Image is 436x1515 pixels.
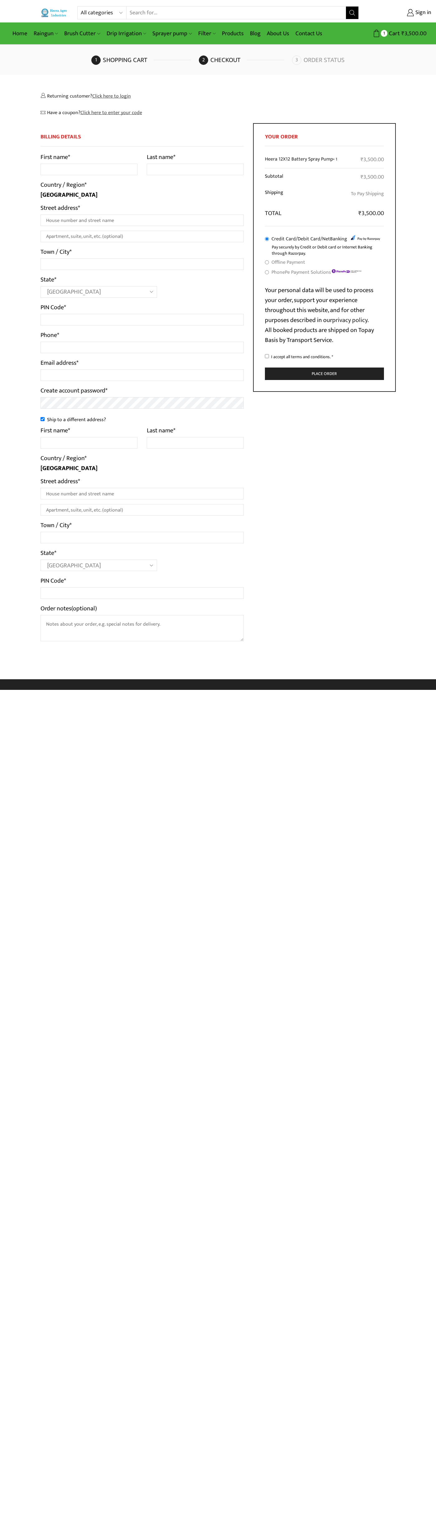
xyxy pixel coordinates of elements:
a: Sign in [368,7,431,18]
p: Your personal data will be used to process your order, support your experience throughout this we... [265,285,384,345]
span: Cart [387,29,400,38]
a: Filter [195,26,219,41]
label: Phone [41,330,59,340]
abbr: required [332,353,333,360]
td: Heera 12X12 Battery Spray Pump [265,152,345,168]
bdi: 3,500.00 [358,208,384,219]
strong: × 1 [333,156,337,163]
img: PhonePe Payment Solutions [331,269,362,274]
a: Enter your coupon code [80,108,142,117]
a: Click here to login [92,92,131,100]
span: ₹ [401,29,405,38]
th: Total [265,205,345,218]
span: ₹ [361,172,363,182]
input: House number and street name [41,214,244,226]
input: I accept all terms and conditions. * [265,354,269,358]
span: ₹ [361,155,363,164]
span: (optional) [71,603,97,614]
div: Returning customer? [41,92,396,100]
input: Apartment, suite, unit, etc. (optional) [41,504,244,516]
a: privacy policy [332,315,367,325]
label: Last name [147,152,175,162]
a: Brush Cutter [61,26,103,41]
strong: [GEOGRAPHIC_DATA] [41,463,98,474]
span: Ship to a different address? [47,416,106,424]
span: Billing Details [41,132,81,142]
label: Order notes [41,604,97,613]
a: 1 Cart ₹3,500.00 [365,28,427,39]
label: State [41,548,56,558]
label: Street address [41,203,80,213]
span: 1 [381,30,387,36]
label: Last name [147,426,175,435]
label: Email address [41,358,79,368]
span: Sign in [414,9,431,17]
a: Shopping cart [91,55,197,65]
span: Your order [265,132,298,142]
bdi: 3,500.00 [361,155,384,164]
a: Raingun [31,26,61,41]
label: PhonePe Payment Solutions [271,268,362,277]
input: Search for... [127,7,346,19]
img: Credit Card/Debit Card/NetBanking [349,234,380,242]
a: About Us [264,26,292,41]
th: Shipping [265,185,345,204]
bdi: 3,500.00 [361,172,384,182]
label: To Pay Shipping [351,189,384,198]
a: Contact Us [292,26,325,41]
label: Street address [41,476,80,486]
label: State [41,275,56,285]
label: First name [41,426,70,435]
span: I accept all terms and conditions. [271,353,331,360]
p: Pay securely by Credit or Debit card or Internet Banking through Razorpay. [272,244,384,256]
label: Country / Region [41,180,87,190]
input: House number and street name [41,488,244,499]
label: PIN Code [41,576,66,586]
label: Town / City [41,247,72,257]
label: First name [41,152,70,162]
label: PIN Code [41,302,66,312]
input: Apartment, suite, unit, etc. (optional) [41,231,244,242]
label: Offline Payment [271,258,305,267]
label: Credit Card/Debit Card/NetBanking [271,234,382,243]
button: Search button [346,7,358,19]
a: Sprayer pump [149,26,195,41]
strong: [GEOGRAPHIC_DATA] [41,190,98,200]
a: Drip Irrigation [103,26,149,41]
label: Create account password [41,386,108,396]
span: ₹ [358,208,362,219]
a: Home [9,26,31,41]
bdi: 3,500.00 [401,29,427,38]
label: Country / Region [41,453,87,463]
input: Ship to a different address? [41,417,45,421]
th: Subtotal [265,168,345,185]
a: Products [219,26,247,41]
button: Place order [265,368,384,380]
a: Blog [247,26,264,41]
div: Have a coupon? [41,109,396,116]
label: Town / City [41,520,72,530]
